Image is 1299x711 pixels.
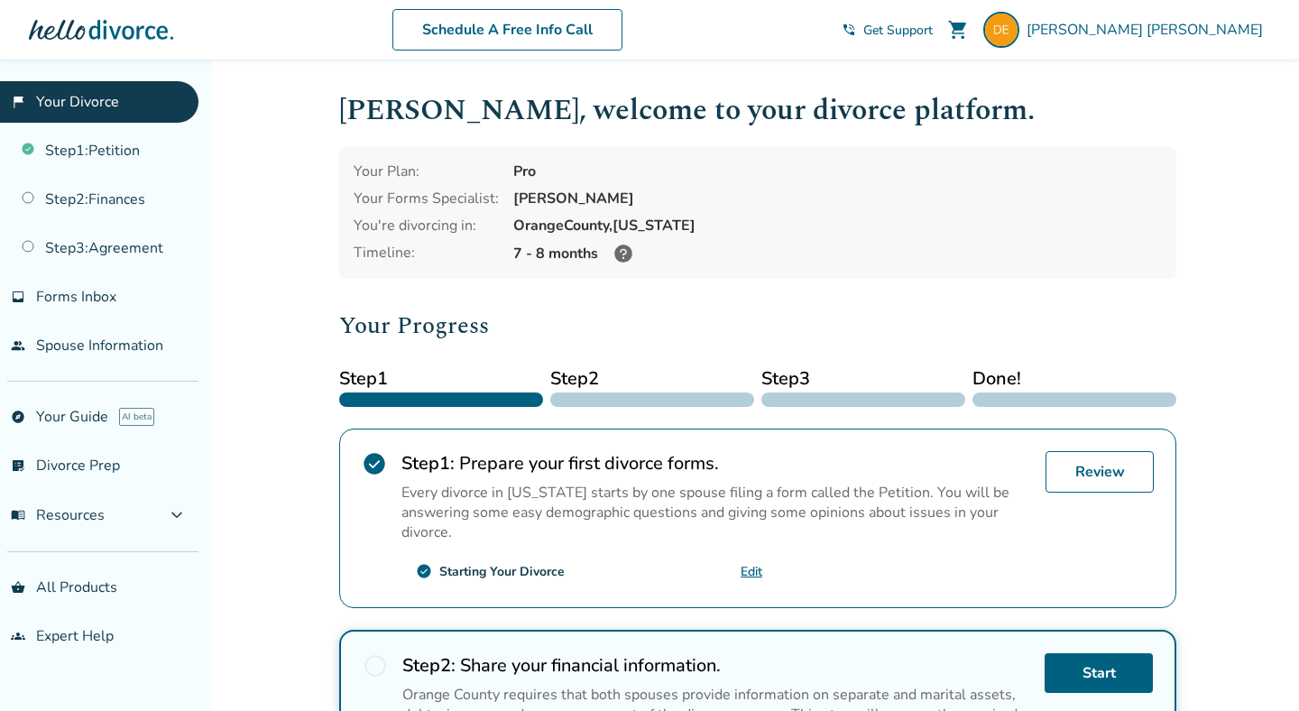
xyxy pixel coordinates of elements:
[363,653,388,679] span: radio_button_unchecked
[11,580,25,595] span: shopping_basket
[11,290,25,304] span: inbox
[947,19,969,41] span: shopping_cart
[1209,624,1299,711] iframe: Chat Widget
[401,451,455,476] strong: Step 1 :
[339,308,1176,344] h2: Your Progress
[761,365,965,392] span: Step 3
[11,410,25,424] span: explore
[354,162,499,181] div: Your Plan:
[354,189,499,208] div: Your Forms Specialist:
[354,216,499,235] div: You're divorcing in:
[339,88,1176,133] h1: [PERSON_NAME] , welcome to your divorce platform.
[402,653,456,678] strong: Step 2 :
[11,508,25,522] span: menu_book
[741,563,762,580] a: Edit
[401,483,1031,542] p: Every divorce in [US_STATE] starts by one spouse filing a form called the Petition. You will be a...
[439,563,565,580] div: Starting Your Divorce
[863,22,933,39] span: Get Support
[1045,653,1153,693] a: Start
[513,162,1162,181] div: Pro
[11,95,25,109] span: flag_2
[550,365,754,392] span: Step 2
[972,365,1176,392] span: Done!
[842,22,933,39] a: phone_in_talkGet Support
[402,653,1030,678] h2: Share your financial information.
[339,365,543,392] span: Step 1
[983,12,1019,48] img: dlaurae@gmail.com
[401,451,1031,476] h2: Prepare your first divorce forms.
[513,216,1162,235] div: Orange County, [US_STATE]
[392,9,622,51] a: Schedule A Free Info Call
[1027,20,1270,40] span: [PERSON_NAME] [PERSON_NAME]
[513,189,1162,208] div: [PERSON_NAME]
[362,451,387,476] span: check_circle
[11,338,25,353] span: people
[416,563,432,579] span: check_circle
[11,458,25,473] span: list_alt_check
[513,243,1162,264] div: 7 - 8 months
[166,504,188,526] span: expand_more
[11,505,105,525] span: Resources
[354,243,499,264] div: Timeline:
[11,629,25,643] span: groups
[119,408,154,426] span: AI beta
[1046,451,1154,493] a: Review
[36,287,116,307] span: Forms Inbox
[842,23,856,37] span: phone_in_talk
